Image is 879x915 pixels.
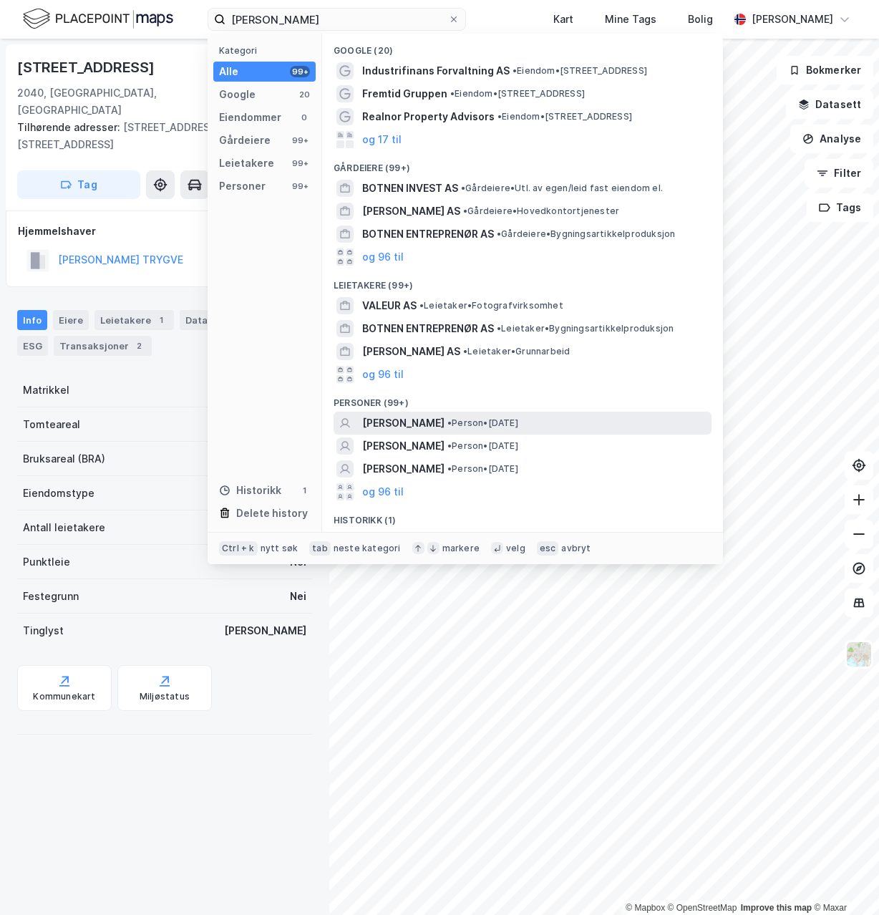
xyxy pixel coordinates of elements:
div: Eiere [53,310,89,330]
span: • [447,463,452,474]
span: • [450,88,455,99]
div: Tinglyst [23,622,64,639]
span: BOTNEN ENTREPRENØR AS [362,320,494,337]
span: Industrifinans Forvaltning AS [362,62,510,79]
div: Gårdeiere (99+) [322,151,723,177]
div: 99+ [290,158,310,169]
span: [PERSON_NAME] [362,437,445,455]
span: [PERSON_NAME] AS [362,203,460,220]
span: Realnor Property Advisors [362,108,495,125]
div: Datasett [180,310,233,330]
span: [PERSON_NAME] [362,460,445,478]
div: 1 [298,485,310,496]
span: Gårdeiere • Bygningsartikkelproduksjon [497,228,675,240]
span: • [461,183,465,193]
div: Transaksjoner [54,336,152,356]
div: Leietakere [94,310,174,330]
div: nytt søk [261,543,298,554]
div: Miljøstatus [140,691,190,702]
span: • [463,205,467,216]
div: 99+ [290,66,310,77]
div: Tomteareal [23,416,80,433]
div: Mine Tags [605,11,656,28]
div: Historikk [219,482,281,499]
div: 99+ [290,135,310,146]
div: Kart [553,11,573,28]
div: Ctrl + k [219,541,258,556]
span: • [497,228,501,239]
span: • [513,65,517,76]
div: [PERSON_NAME] [752,11,833,28]
span: Person • [DATE] [447,440,518,452]
div: Leietakere [219,155,274,172]
div: 2 [132,339,146,353]
span: Leietaker • Bygningsartikkelproduksjon [497,323,674,334]
div: Nei [290,588,306,605]
span: Eiendom • [STREET_ADDRESS] [450,88,585,100]
div: 99+ [290,180,310,192]
div: Hjemmelshaver [18,223,311,240]
span: • [497,111,502,122]
button: Bokmerker [777,56,873,84]
input: Søk på adresse, matrikkel, gårdeiere, leietakere eller personer [225,9,448,30]
div: Eiendommer [219,109,281,126]
div: Google (20) [322,34,723,59]
div: Google [219,86,256,103]
button: og 96 til [362,483,404,500]
span: VALEUR AS [362,297,417,314]
span: Person • [DATE] [447,463,518,475]
span: Tilhørende adresser: [17,121,123,133]
div: Gårdeiere [219,132,271,149]
span: Leietaker • Fotografvirksomhet [419,300,563,311]
div: Festegrunn [23,588,79,605]
button: og 96 til [362,248,404,266]
img: Z [845,641,873,668]
div: Alle [219,63,238,80]
div: Bruksareal (BRA) [23,450,105,468]
span: Fremtid Gruppen [362,85,447,102]
span: [PERSON_NAME] AS [362,343,460,360]
div: 0 [298,112,310,123]
span: • [497,323,501,334]
div: Personer (99+) [322,386,723,412]
div: Kategori [219,45,316,56]
div: Antall leietakere [23,519,105,536]
div: Bolig [688,11,713,28]
span: Leietaker • Grunnarbeid [463,346,570,357]
span: [PERSON_NAME] [362,415,445,432]
div: neste kategori [334,543,401,554]
span: Gårdeiere • Hovedkontortjenester [463,205,619,217]
div: 20 [298,89,310,100]
span: BOTNEN INVEST AS [362,180,458,197]
span: • [419,300,424,311]
div: Chat Widget [807,846,879,915]
a: Mapbox [626,903,665,913]
div: 2040, [GEOGRAPHIC_DATA], [GEOGRAPHIC_DATA] [17,84,239,119]
span: Eiendom • [STREET_ADDRESS] [497,111,632,122]
a: OpenStreetMap [668,903,737,913]
div: Personer [219,178,266,195]
div: Eiendomstype [23,485,94,502]
div: Historikk (1) [322,503,723,529]
div: Delete history [236,505,308,522]
button: Filter [805,159,873,188]
a: Improve this map [741,903,812,913]
button: Tag [17,170,140,199]
div: tab [309,541,331,556]
div: Leietakere (99+) [322,268,723,294]
div: avbryt [561,543,591,554]
div: markere [442,543,480,554]
div: [PERSON_NAME] [224,622,306,639]
span: BOTNEN ENTREPRENØR AS [362,226,494,243]
button: og 96 til [362,366,404,383]
button: og 17 til [362,131,402,148]
div: 1 [154,313,168,327]
button: Datasett [786,90,873,119]
span: Gårdeiere • Utl. av egen/leid fast eiendom el. [461,183,663,194]
div: velg [506,543,525,554]
div: ESG [17,336,48,356]
span: Person • [DATE] [447,417,518,429]
img: logo.f888ab2527a4732fd821a326f86c7f29.svg [23,6,173,32]
span: • [463,346,467,357]
button: Tags [807,193,873,222]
